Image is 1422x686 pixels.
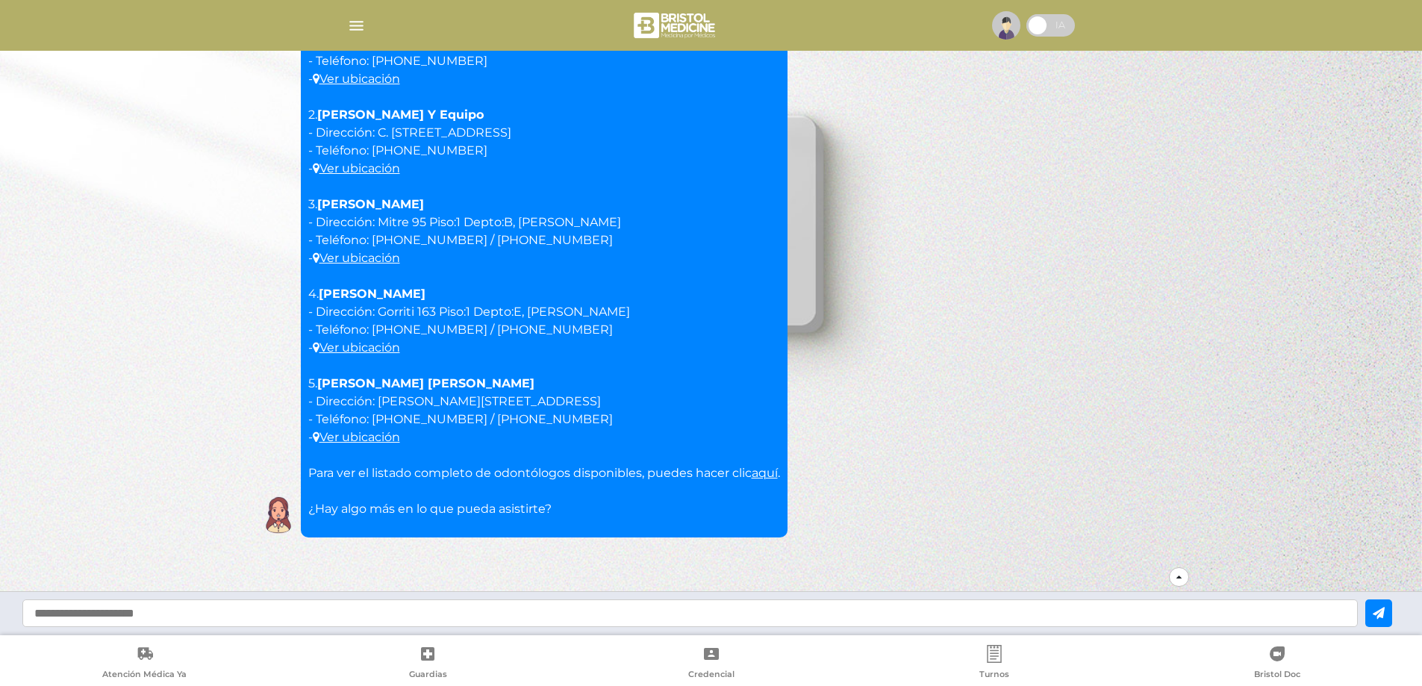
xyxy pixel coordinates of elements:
[313,161,400,175] a: Ver ubicación
[752,466,778,480] a: aquí
[409,669,447,682] span: Guardias
[286,645,569,683] a: Guardias
[313,340,400,355] a: Ver ubicación
[102,669,187,682] span: Atención Médica Ya
[992,11,1020,40] img: profile-placeholder.svg
[317,376,534,390] strong: [PERSON_NAME] [PERSON_NAME]
[313,72,400,86] a: Ver ubicación
[1254,669,1300,682] span: Bristol Doc
[632,7,720,43] img: bristol-medicine-blanco.png
[319,287,425,301] strong: [PERSON_NAME]
[313,430,400,444] a: Ver ubicación
[317,197,424,211] strong: [PERSON_NAME]
[347,16,366,35] img: Cober_menu-lines-white.svg
[852,645,1135,683] a: Turnos
[313,251,400,265] a: Ver ubicación
[979,669,1009,682] span: Turnos
[260,496,297,534] img: Cober IA
[570,645,852,683] a: Credencial
[317,107,484,122] strong: [PERSON_NAME] Y Equipo
[3,645,286,683] a: Atención Médica Ya
[1136,645,1419,683] a: Bristol Doc
[688,669,735,682] span: Credencial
